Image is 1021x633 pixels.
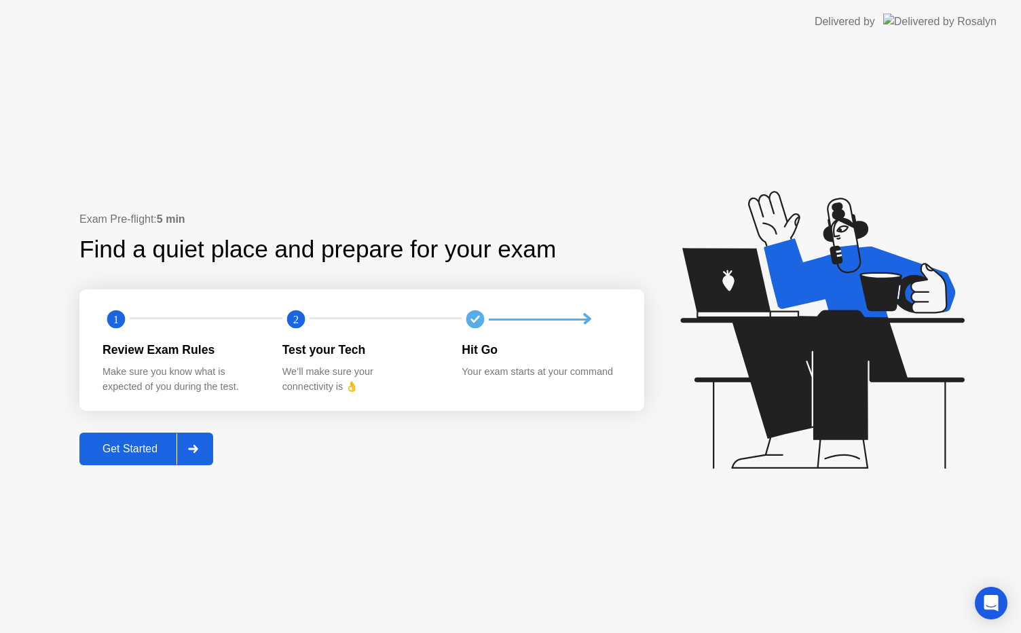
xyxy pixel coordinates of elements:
[103,341,261,359] div: Review Exam Rules
[79,211,644,228] div: Exam Pre-flight:
[975,587,1007,619] div: Open Intercom Messenger
[462,341,620,359] div: Hit Go
[815,14,875,30] div: Delivered by
[83,443,177,455] div: Get Started
[157,213,185,225] b: 5 min
[462,365,620,380] div: Your exam starts at your command
[113,313,119,326] text: 1
[79,232,558,268] div: Find a quiet place and prepare for your exam
[79,433,213,465] button: Get Started
[883,14,997,29] img: Delivered by Rosalyn
[282,341,441,359] div: Test your Tech
[282,365,441,394] div: We’ll make sure your connectivity is 👌
[103,365,261,394] div: Make sure you know what is expected of you during the test.
[293,313,299,326] text: 2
